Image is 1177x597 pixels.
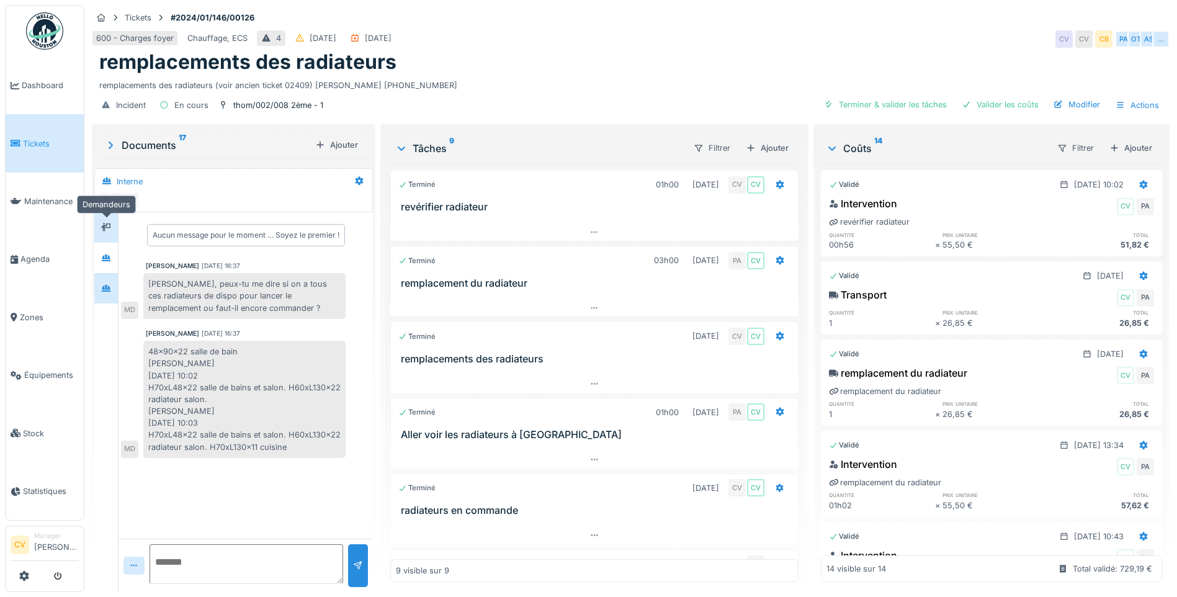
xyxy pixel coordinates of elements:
div: CV [747,252,764,269]
h3: Aller voir les radiateurs à [GEOGRAPHIC_DATA] [401,429,793,441]
div: Intervention [829,457,897,472]
h3: radiateurs en commande [401,505,793,516]
div: [PERSON_NAME] [146,329,199,338]
div: Transport [829,287,887,302]
span: Statistiques [23,485,79,497]
div: [PERSON_NAME] [146,261,199,271]
div: [PERSON_NAME], peux-tu me dire si on a tous ces radiateurs de dispo pour lancer le remplacement o... [143,273,346,319]
div: Validé [829,271,859,281]
li: [PERSON_NAME] [34,531,79,558]
h6: prix unitaire [942,231,1048,239]
sup: 9 [449,141,454,156]
div: 55,50 € [942,239,1048,251]
h6: quantité [829,231,934,239]
div: Tickets [125,12,151,24]
div: [DATE] [692,330,719,342]
span: Tickets [23,138,79,150]
div: Terminé [398,331,436,342]
h6: total [1049,491,1154,499]
div: [DATE] 16:37 [202,261,240,271]
div: [DATE] 13:34 [1074,439,1124,451]
div: Ajouter [741,140,794,156]
div: Terminé [398,483,436,493]
div: Incident [116,99,146,111]
strong: #2024/01/146/00126 [166,12,259,24]
h6: quantité [829,308,934,316]
div: CV [747,403,764,421]
div: MD [121,441,138,458]
div: × [935,500,943,511]
div: [DATE] [692,254,719,266]
div: OT [110,192,127,209]
h6: total [1049,308,1154,316]
div: Documents [104,138,310,153]
div: Intervention [829,548,897,563]
span: Zones [20,312,79,323]
div: PA [1115,30,1132,48]
div: [DATE] [692,482,719,494]
div: 57,62 € [1049,500,1154,511]
div: [DATE] 10:43 [1074,531,1124,542]
div: CV [1117,367,1134,384]
div: Ajouter [310,137,363,153]
div: CV [1117,458,1134,475]
div: PA [1137,289,1154,307]
div: 01h00 [656,406,679,418]
h3: remplacement du radiateur [401,277,793,289]
div: Manager [34,531,79,541]
div: Filtrer [1052,139,1099,157]
div: 48x90x22 salle de bain [PERSON_NAME] [DATE] 10:02 H70xL48x22 salle de bains et salon. H60xL130x22... [143,341,346,458]
div: [DATE] 10:02 [1074,179,1124,191]
h6: total [1049,400,1154,408]
h3: remplacements des radiateurs [401,353,793,365]
div: [DATE] [310,32,336,44]
sup: 14 [874,141,882,156]
div: En cours [174,99,208,111]
div: 1 [829,317,934,329]
div: × [935,239,943,251]
div: CV [747,176,764,194]
div: Intervention [829,196,897,211]
div: remplacement du radiateur [829,385,941,397]
div: Valider les coûts [957,96,1044,113]
div: Chauffage, ECS [187,32,248,44]
div: Tâches [395,141,683,156]
span: Maintenance [24,195,79,207]
div: 9 visible sur 9 [396,565,449,577]
div: MD [97,192,115,209]
a: Agenda [6,230,84,288]
div: PA [728,403,746,421]
span: Dashboard [22,79,79,91]
span: Stock [23,428,79,439]
div: CV [1117,198,1134,215]
div: CV [728,328,746,345]
div: 1 [829,408,934,420]
div: CV [1075,30,1093,48]
div: 51,82 € [1049,239,1154,251]
div: Filtrer [688,139,736,157]
div: Actions [1110,96,1165,114]
div: [DATE] [1097,270,1124,282]
div: 26,85 € [942,408,1048,420]
div: CV [747,479,764,496]
div: [DATE] [711,558,738,570]
span: Équipements [24,369,79,381]
h6: prix unitaire [942,308,1048,316]
h6: total [1049,231,1154,239]
div: CV [728,176,746,194]
h1: remplacements des radiateurs [99,50,396,74]
div: Total validé: 729,19 € [1073,563,1152,575]
div: PA [1137,458,1154,475]
div: Demandeurs [77,195,136,213]
div: × [935,317,943,329]
a: Tickets [6,114,84,172]
div: AS [1140,30,1157,48]
div: Terminer & valider les tâches [819,96,952,113]
h6: prix unitaire [942,491,1048,499]
sup: 17 [179,138,186,153]
div: Validé [829,531,859,542]
div: CV [747,328,764,345]
div: revérifier radiateur [829,216,910,228]
div: [DATE] [365,32,392,44]
div: Validé [829,349,859,359]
